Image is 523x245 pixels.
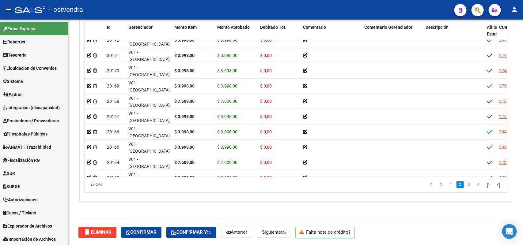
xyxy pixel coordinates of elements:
span: $ 0,00 [260,145,272,150]
span: CUIL [499,25,508,30]
li: page 2 [456,180,465,190]
strong: $ 3.998,00 [174,84,195,88]
li: page 3 [465,180,474,190]
button: Confirmar y [166,227,216,238]
datatable-header-cell: Id [104,21,126,48]
span: $ 3.998,00 [217,38,237,43]
a: go to previous page [437,181,445,188]
span: $ 7.609,00 [217,99,237,104]
a: go to last page [495,181,503,188]
a: 3 [466,181,473,188]
span: 20169 [107,84,119,88]
strong: $ 7.609,00 [174,160,195,165]
span: V01 - [GEOGRAPHIC_DATA] [128,111,170,123]
span: Siguiente [262,230,286,235]
datatable-header-cell: Monto Item [172,21,215,48]
strong: $ 3.998,00 [174,175,195,180]
span: $ 3.998,00 [217,53,237,58]
span: Confirmar [126,230,157,235]
strong: $ 3.998,00 [174,68,195,73]
span: $ 0,00 [260,129,272,134]
span: $ 3.998,00 [217,145,237,150]
span: - ostvendra [48,3,83,17]
span: Firma Express [3,25,35,32]
strong: $ 3.998,00 [174,145,195,150]
span: Explorador de Archivos [3,223,52,229]
button: Anterior [221,227,252,238]
span: Monto Item [174,25,197,30]
span: V01 - [GEOGRAPHIC_DATA] [128,65,170,77]
strong: $ 3.998,00 [174,53,195,58]
a: go to next page [484,181,493,188]
mat-icon: menu [5,6,12,13]
button: Confirmar [121,227,161,238]
span: Fiscalización RG [3,157,40,164]
span: Padrón [3,91,23,98]
span: SUR [3,170,15,177]
span: Afiliado Estado [487,25,502,37]
datatable-header-cell: Gerenciador [126,21,172,48]
span: 20166 [107,129,119,134]
span: 20172 [107,38,119,43]
span: $ 0,00 [260,53,272,58]
span: $ 0,00 [260,114,272,119]
span: V01 - [GEOGRAPHIC_DATA] [128,80,170,92]
button: Siguiente [257,227,290,238]
strong: $ 3.998,00 [174,114,195,119]
strong: $ 3.998,00 [174,129,195,134]
span: Confirmar y [171,230,211,235]
span: $ 0,00 [260,99,272,104]
span: $ 0,00 [260,175,272,180]
span: V01 - [GEOGRAPHIC_DATA] [128,50,170,62]
datatable-header-cell: Comentario Gerenciador [362,21,423,48]
span: 20171 [107,53,119,58]
a: 2 [457,181,464,188]
span: Autorizaciones [3,196,37,203]
datatable-header-cell: Debitado Tot. [258,21,301,48]
span: Liquidación de Convenios [3,65,57,72]
p: Falta nota de crédito? [295,227,355,239]
span: 20170 [107,68,119,73]
div: Open Intercom Messenger [502,224,517,239]
span: ANMAT - Trazabilidad [3,144,51,150]
li: page 1 [446,180,456,190]
strong: $ 7.609,00 [174,99,195,104]
span: 20167 [107,114,119,119]
div: 29 total [85,177,168,192]
a: 4 [475,181,482,188]
span: $ 0,00 [260,84,272,88]
span: Integración (discapacidad) [3,104,60,111]
span: Id [107,25,111,30]
span: Gerenciador [128,25,153,30]
span: V01 - [GEOGRAPHIC_DATA] [128,126,170,138]
li: page 4 [474,180,483,190]
span: $ 0,00 [260,160,272,165]
span: $ 3.998,00 [217,114,237,119]
span: Hospitales Públicos [3,131,47,137]
a: go to first page [427,181,435,188]
button: Eliminar [78,227,116,238]
span: Tesorería [3,52,27,58]
span: V01 - [GEOGRAPHIC_DATA] [128,172,170,184]
span: Importación de Archivos [3,236,56,243]
span: $ 3.998,00 [217,84,237,88]
span: 20163 [107,175,119,180]
span: Comentario Gerenciador [364,25,412,30]
span: $ 0,00 [260,68,272,73]
span: Sistema [3,78,23,85]
span: Eliminar [83,230,112,235]
mat-icon: delete [83,228,91,236]
datatable-header-cell: Descripción [423,21,484,48]
span: 20168 [107,99,119,104]
span: SURGE [3,183,20,190]
span: V01 - [GEOGRAPHIC_DATA] [128,157,170,169]
span: Casos / Tickets [3,210,36,216]
span: Descripción [426,25,449,30]
span: Prestadores / Proveedores [3,117,59,124]
span: Anterior [226,230,247,235]
span: Monto Aprobado [217,25,250,30]
span: Reportes [3,39,25,45]
strong: $ 3.998,00 [174,38,195,43]
datatable-header-cell: Afiliado Estado [484,21,497,48]
span: Comentario [303,25,326,30]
